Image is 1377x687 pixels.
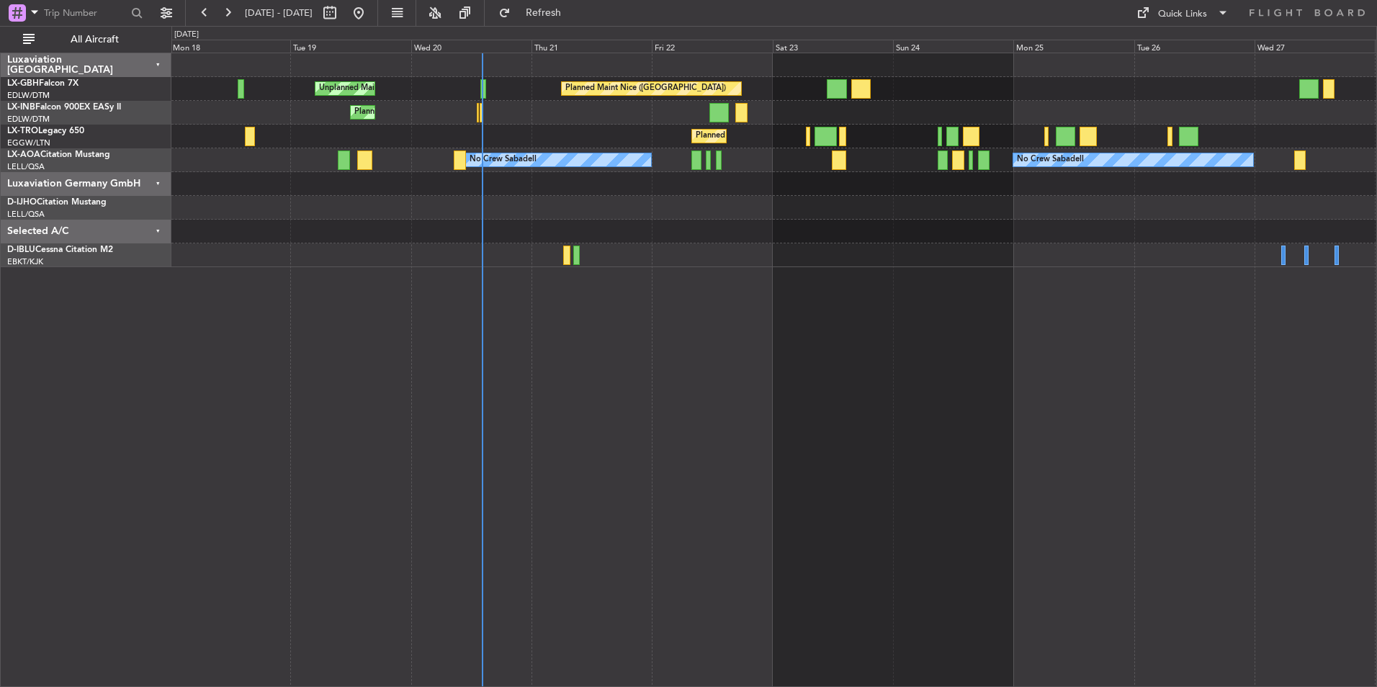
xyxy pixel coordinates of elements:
[7,103,121,112] a: LX-INBFalcon 900EX EASy II
[1013,40,1134,53] div: Mon 25
[37,35,152,45] span: All Aircraft
[1017,149,1084,171] div: No Crew Sabadell
[893,40,1013,53] div: Sun 24
[7,161,45,172] a: LELL/QSA
[174,29,199,41] div: [DATE]
[7,138,50,148] a: EGGW/LTN
[7,256,43,267] a: EBKT/KJK
[7,127,84,135] a: LX-TROLegacy 650
[319,78,556,99] div: Unplanned Maint [GEOGRAPHIC_DATA] ([GEOGRAPHIC_DATA])
[513,8,574,18] span: Refresh
[354,102,473,123] div: Planned Maint Geneva (Cointrin)
[7,151,110,159] a: LX-AOACitation Mustang
[470,149,537,171] div: No Crew Sabadell
[7,127,38,135] span: LX-TRO
[565,78,726,99] div: Planned Maint Nice ([GEOGRAPHIC_DATA])
[1129,1,1236,24] button: Quick Links
[7,79,79,88] a: LX-GBHFalcon 7X
[652,40,772,53] div: Fri 22
[7,79,39,88] span: LX-GBH
[7,90,50,101] a: EDLW/DTM
[411,40,531,53] div: Wed 20
[492,1,578,24] button: Refresh
[245,6,313,19] span: [DATE] - [DATE]
[1134,40,1255,53] div: Tue 26
[7,198,37,207] span: D-IJHO
[7,246,113,254] a: D-IBLUCessna Citation M2
[7,246,35,254] span: D-IBLU
[696,125,923,147] div: Planned Maint [GEOGRAPHIC_DATA] ([GEOGRAPHIC_DATA])
[290,40,411,53] div: Tue 19
[1255,40,1375,53] div: Wed 27
[7,198,107,207] a: D-IJHOCitation Mustang
[773,40,893,53] div: Sat 23
[16,28,156,51] button: All Aircraft
[7,209,45,220] a: LELL/QSA
[7,114,50,125] a: EDLW/DTM
[7,103,35,112] span: LX-INB
[7,151,40,159] span: LX-AOA
[1158,7,1207,22] div: Quick Links
[170,40,290,53] div: Mon 18
[531,40,652,53] div: Thu 21
[44,2,127,24] input: Trip Number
